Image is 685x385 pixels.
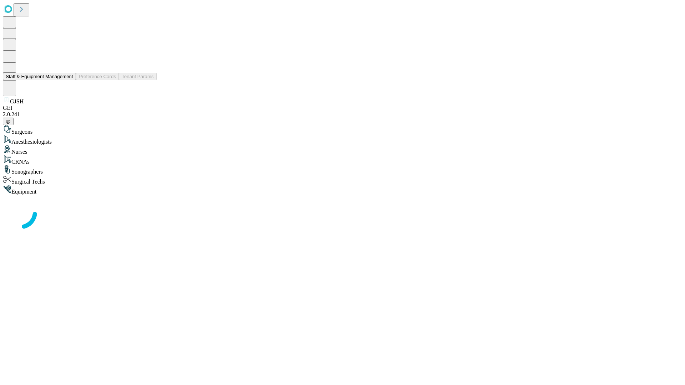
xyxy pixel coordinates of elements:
[119,73,157,80] button: Tenant Params
[3,73,76,80] button: Staff & Equipment Management
[3,175,682,185] div: Surgical Techs
[3,185,682,195] div: Equipment
[3,105,682,111] div: GEI
[3,155,682,165] div: CRNAs
[76,73,119,80] button: Preference Cards
[3,145,682,155] div: Nurses
[10,98,24,104] span: GJSH
[3,111,682,118] div: 2.0.241
[6,119,11,124] span: @
[3,135,682,145] div: Anesthesiologists
[3,125,682,135] div: Surgeons
[3,118,14,125] button: @
[3,165,682,175] div: Sonographers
